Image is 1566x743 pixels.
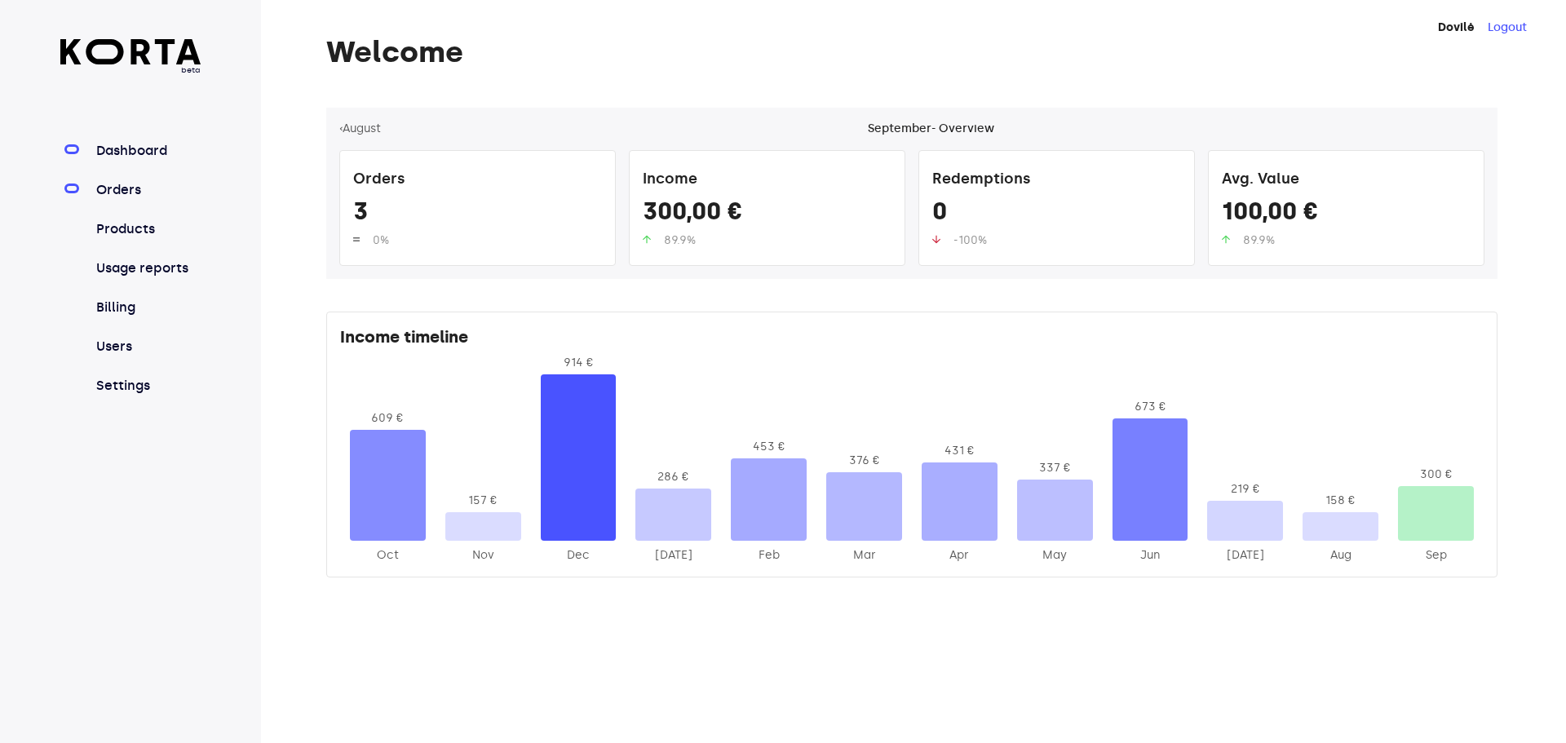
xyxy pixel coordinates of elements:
[541,355,617,371] div: 914 €
[643,235,651,244] img: up
[353,164,602,197] div: Orders
[353,235,360,244] img: up
[1303,493,1378,509] div: 158 €
[1017,547,1093,564] div: 2025-May
[1207,547,1283,564] div: 2025-Jul
[868,121,994,137] div: September - Overview
[1303,547,1378,564] div: 2025-Aug
[1222,197,1471,232] div: 100,00 €
[1113,399,1188,415] div: 673 €
[953,233,987,247] span: -100%
[93,376,201,396] a: Settings
[826,547,902,564] div: 2025-Mar
[1017,460,1093,476] div: 337 €
[932,235,940,244] img: up
[541,547,617,564] div: 2024-Dec
[93,180,201,200] a: Orders
[1398,467,1474,483] div: 300 €
[93,141,201,161] a: Dashboard
[93,259,201,278] a: Usage reports
[340,325,1484,355] div: Income timeline
[1222,164,1471,197] div: Avg. Value
[643,197,891,232] div: 300,00 €
[93,298,201,317] a: Billing
[922,443,998,459] div: 431 €
[60,39,201,76] a: beta
[350,410,426,427] div: 609 €
[731,547,807,564] div: 2025-Feb
[635,469,711,485] div: 286 €
[826,453,902,469] div: 376 €
[1438,20,1475,34] strong: Dovilė
[93,219,201,239] a: Products
[350,547,426,564] div: 2024-Oct
[1113,547,1188,564] div: 2025-Jun
[60,64,201,76] span: beta
[326,36,1497,69] h1: Welcome
[1222,235,1230,244] img: up
[932,164,1181,197] div: Redemptions
[373,233,389,247] span: 0%
[1398,547,1474,564] div: 2025-Sep
[664,233,696,247] span: 89.9%
[1207,481,1283,498] div: 219 €
[445,493,521,509] div: 157 €
[635,547,711,564] div: 2025-Jan
[93,337,201,356] a: Users
[1243,233,1275,247] span: 89.9%
[643,164,891,197] div: Income
[731,439,807,455] div: 453 €
[339,121,381,137] button: ‹August
[922,547,998,564] div: 2025-Apr
[932,197,1181,232] div: 0
[353,197,602,232] div: 3
[445,547,521,564] div: 2024-Nov
[60,39,201,64] img: Korta
[1488,20,1527,36] button: Logout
